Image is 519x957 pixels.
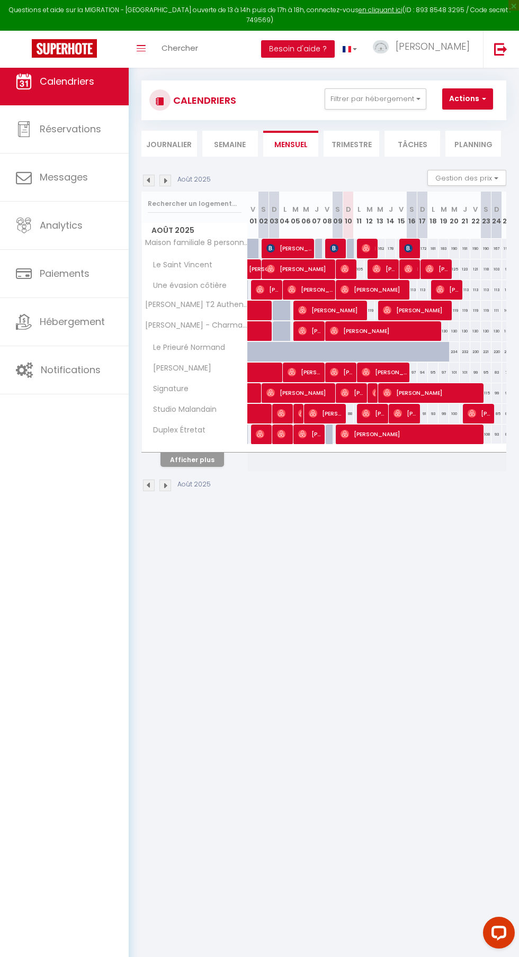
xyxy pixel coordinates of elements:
span: Analytics [40,219,83,232]
li: Trimestre [324,131,379,157]
th: 12 [364,192,375,239]
th: 21 [460,192,470,239]
span: [PERSON_NAME] [383,300,450,320]
span: [PERSON_NAME] [266,259,334,279]
abbr: L [283,204,287,214]
div: 97 [439,363,449,382]
abbr: S [335,204,340,214]
span: [PERSON_NAME] [277,403,291,423]
span: Maison familiale 8 personnes [144,239,249,247]
div: 190 [449,239,460,258]
th: 13 [375,192,386,239]
div: 130 [470,321,481,341]
span: [PERSON_NAME] [266,238,312,258]
div: 155 [502,239,513,258]
div: 83 [491,363,502,382]
span: Août 2025 [142,223,247,238]
div: 130 [449,321,460,341]
div: 130 [491,321,502,341]
span: [PERSON_NAME] [393,403,418,423]
th: 11 [354,192,364,239]
span: [PERSON_NAME] [144,363,214,374]
span: Notifications [41,363,101,376]
div: 85 [491,404,502,423]
abbr: M [292,204,299,214]
th: 16 [407,192,417,239]
abbr: V [325,204,329,214]
div: 119 [481,301,491,320]
div: 113 [491,280,502,300]
abbr: J [389,204,393,214]
div: 162 [375,239,386,258]
li: Journalier [141,131,197,157]
div: 78 [502,363,513,382]
div: 87 [502,425,513,444]
div: 178 [386,239,396,258]
span: [PERSON_NAME] [396,40,470,53]
th: 07 [311,192,322,239]
div: 91 [417,404,428,423]
div: 119 [460,301,470,320]
button: Gestion des prix [427,170,506,186]
div: 108 [481,425,491,444]
span: [PERSON_NAME] [436,279,461,300]
abbr: V [473,204,478,214]
span: [PERSON_NAME] [372,259,397,279]
abbr: V [399,204,404,214]
abbr: S [409,204,414,214]
div: 99 [439,404,449,423]
th: 17 [417,192,428,239]
th: 20 [449,192,460,239]
div: 113 [502,280,513,300]
th: 15 [396,192,407,239]
abbr: L [432,204,435,214]
span: Duplex Étretat [144,425,208,436]
div: 100 [449,404,460,423]
abbr: L [506,204,509,214]
th: 03 [269,192,280,239]
div: 221 [481,342,491,362]
th: 10 [343,192,354,239]
div: 105 [354,259,364,279]
div: 97 [502,259,513,279]
li: Tâches [384,131,440,157]
span: [PERSON_NAME] [330,238,344,258]
div: 95 [481,363,491,382]
div: 190 [470,239,481,258]
span: [PERSON_NAME] [330,321,440,341]
span: [PERSON_NAME] [256,424,270,444]
span: [PERSON_NAME] [372,383,376,403]
span: Calendriers [40,75,94,88]
li: Mensuel [263,131,319,157]
span: Loic Ensarguex [404,259,418,279]
th: 14 [386,192,396,239]
div: 130 [502,321,513,341]
div: 113 [407,280,417,300]
div: 111 [491,301,502,320]
span: [PERSON_NAME] [341,279,408,300]
span: [PERSON_NAME] [288,279,334,300]
abbr: V [250,204,255,214]
th: 05 [290,192,301,239]
div: 94 [417,363,428,382]
div: 121 [470,259,481,279]
th: 02 [258,192,269,239]
div: 101 [449,363,460,382]
abbr: S [261,204,266,214]
img: ... [373,40,389,53]
abbr: L [357,204,361,214]
div: 130 [460,321,470,341]
div: 99 [491,383,502,403]
div: 113 [481,280,491,300]
div: 125 [449,259,460,279]
h3: CALENDRIERS [171,88,236,112]
th: 09 [333,192,343,239]
div: 93 [428,404,439,423]
abbr: D [494,204,499,214]
button: Besoin d'aide ? [261,40,335,58]
a: Chercher [154,31,206,68]
span: [PERSON_NAME] [288,362,323,382]
div: 118 [481,259,491,279]
div: 113 [417,280,428,300]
